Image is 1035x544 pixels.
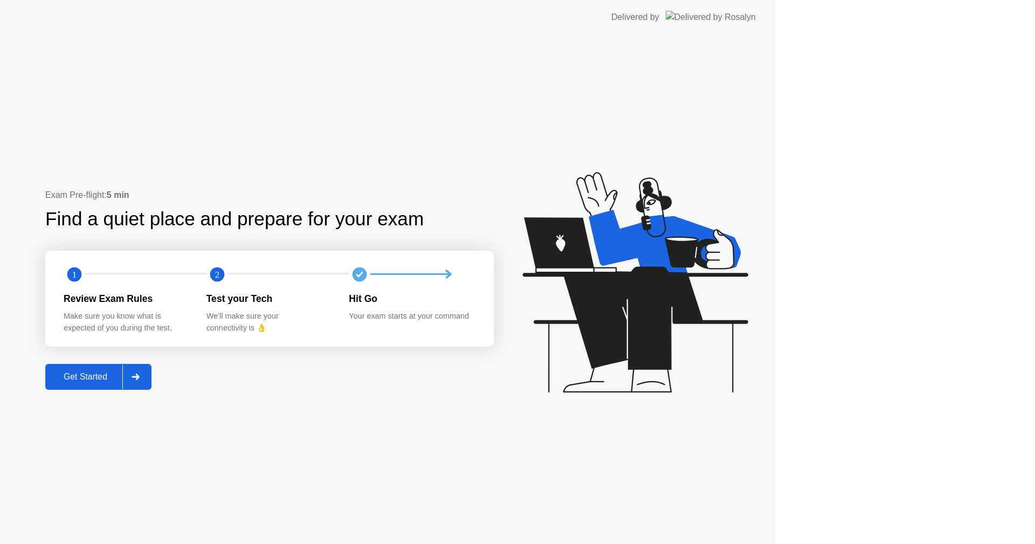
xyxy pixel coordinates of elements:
div: Review Exam Rules [64,292,189,306]
div: Make sure you know what is expected of you during the test. [64,311,189,334]
div: Delivered by [611,11,659,24]
div: Your exam starts at your command [349,311,474,322]
img: Delivered by Rosalyn [666,11,756,23]
b: 5 min [107,190,129,199]
div: Hit Go [349,292,474,306]
div: Exam Pre-flight: [45,189,494,202]
div: Find a quiet place and prepare for your exam [45,205,425,233]
div: We’ll make sure your connectivity is 👌 [206,311,332,334]
div: Get Started [49,372,122,382]
div: Test your Tech [206,292,332,306]
text: 1 [72,269,77,279]
button: Get Started [45,364,151,390]
text: 2 [215,269,219,279]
